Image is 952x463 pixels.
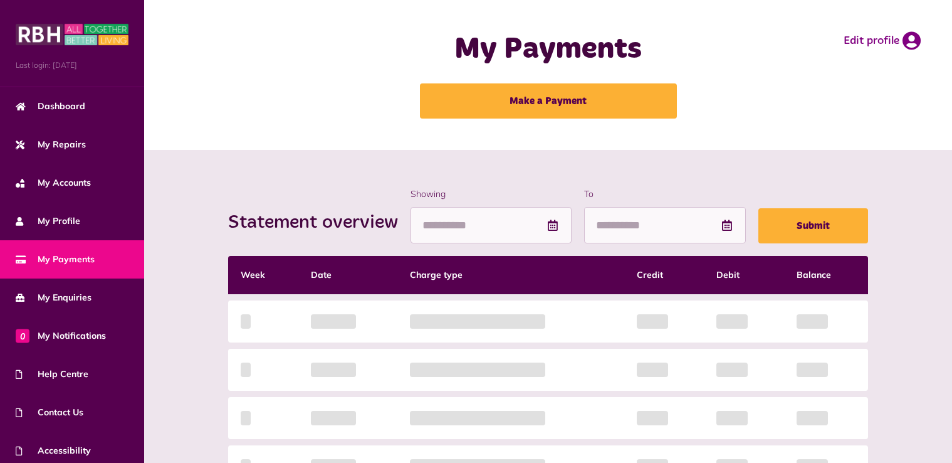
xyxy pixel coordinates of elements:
span: Accessibility [16,444,91,457]
a: Edit profile [844,31,921,50]
span: 0 [16,329,29,343]
span: My Profile [16,215,80,228]
span: Dashboard [16,100,85,113]
span: Help Centre [16,368,88,381]
span: My Enquiries [16,291,92,304]
span: Contact Us [16,406,83,419]
span: Last login: [DATE] [16,60,128,71]
img: MyRBH [16,22,128,47]
span: My Repairs [16,138,86,151]
a: Make a Payment [420,83,677,119]
span: My Accounts [16,176,91,189]
h1: My Payments [358,31,738,68]
span: My Notifications [16,329,106,343]
span: My Payments [16,253,95,266]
